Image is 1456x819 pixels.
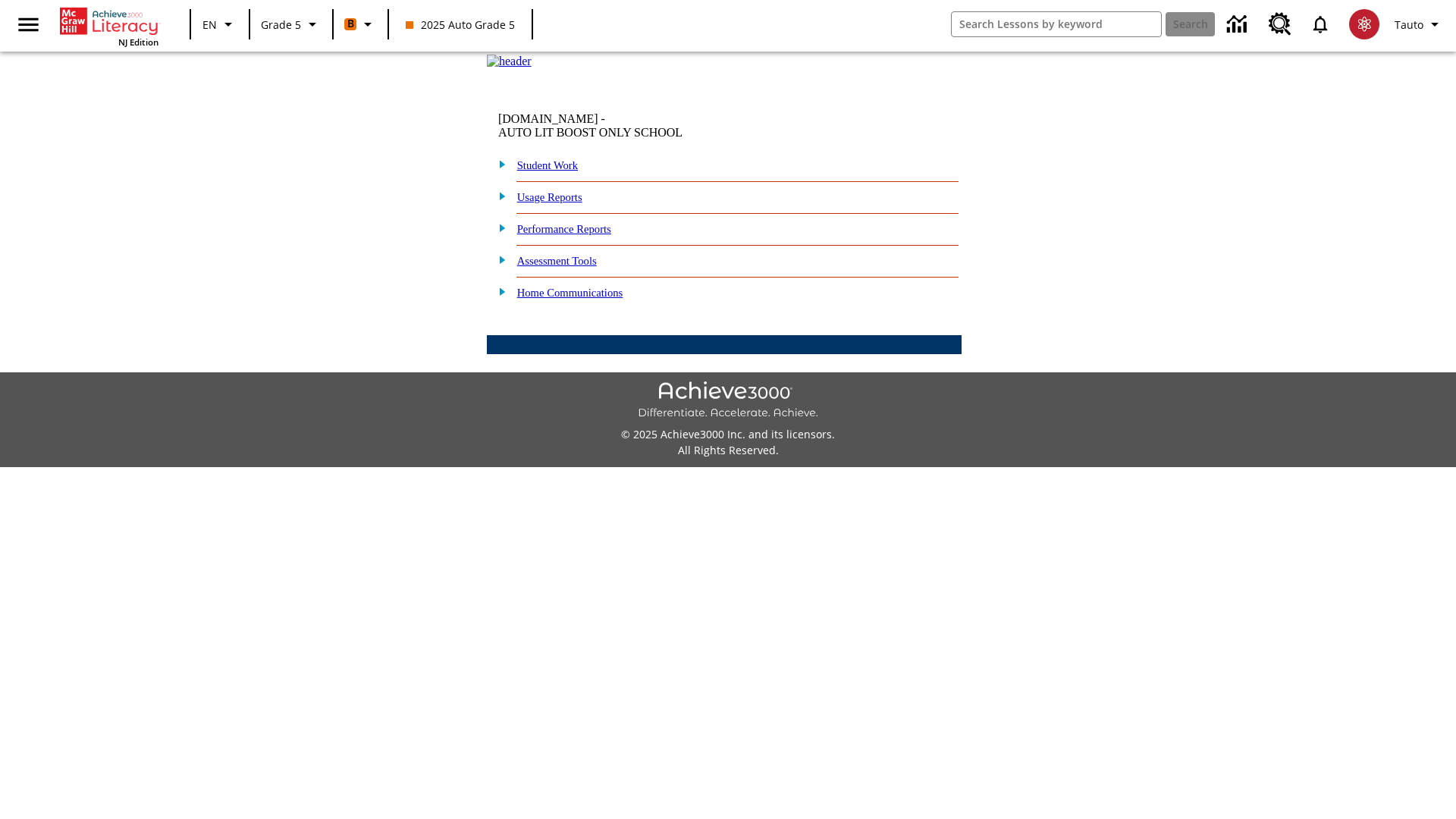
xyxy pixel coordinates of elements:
[347,14,354,33] span: B
[60,5,158,48] div: Home
[1218,4,1260,45] a: Data Center
[517,287,623,299] a: Home Communications
[1301,5,1340,44] a: Notifications
[491,157,507,171] img: plus.gif
[487,55,532,68] img: header
[118,36,158,48] span: NJ Edition
[517,191,582,203] a: Usage Reports
[6,2,51,47] button: Open side menu
[1389,11,1450,38] button: Profile/Settings
[952,12,1161,36] input: search field
[491,189,507,202] img: plus.gif
[638,381,818,420] img: Achieve3000 Differentiate Accelerate Achieve
[491,253,507,266] img: plus.gif
[196,11,244,38] button: Language: EN, Select a language
[338,11,383,38] button: Boost Class color is orange. Change class color
[1395,17,1423,33] span: Tauto
[491,284,507,298] img: plus.gif
[517,223,611,235] a: Performance Reports
[1340,5,1389,44] button: Select a new avatar
[491,221,507,234] img: plus.gif
[261,17,301,33] span: Grade 5
[517,255,597,267] a: Assessment Tools
[517,159,578,171] a: Student Work
[498,126,682,139] nobr: AUTO LIT BOOST ONLY SCHOOL
[202,17,217,33] span: EN
[498,112,777,140] td: [DOMAIN_NAME] -
[1349,9,1379,39] img: avatar image
[406,17,515,33] span: 2025 Auto Grade 5
[255,11,328,38] button: Grade: Grade 5, Select a grade
[1260,4,1301,45] a: Resource Center, Will open in new tab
